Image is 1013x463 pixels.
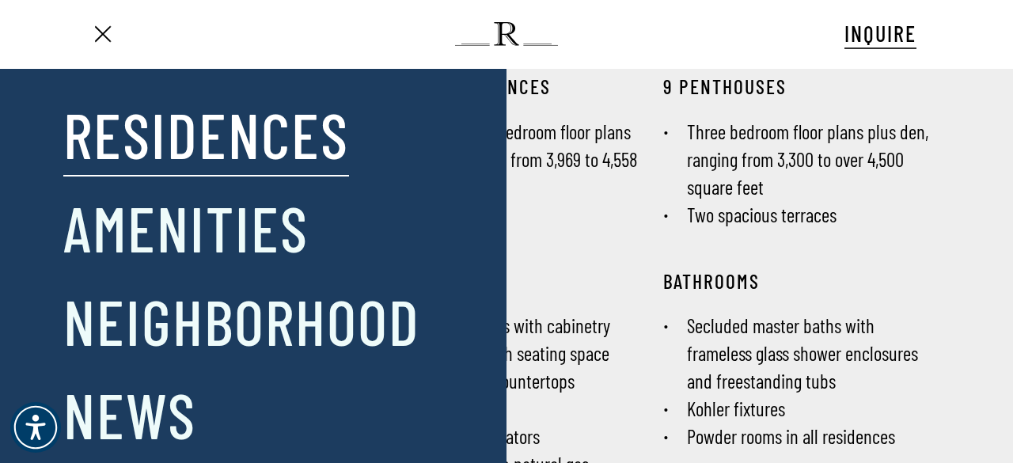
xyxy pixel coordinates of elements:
a: Navigation Menu [89,26,116,43]
a: INQUIRE [844,18,916,49]
a: Neighborhood [63,279,420,362]
span: INQUIRE [844,20,916,47]
img: The Regent [455,22,557,46]
div: Accessibility Menu [10,402,61,453]
a: Residences [63,93,349,175]
a: Amenities [63,186,309,268]
a: News [63,373,196,455]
